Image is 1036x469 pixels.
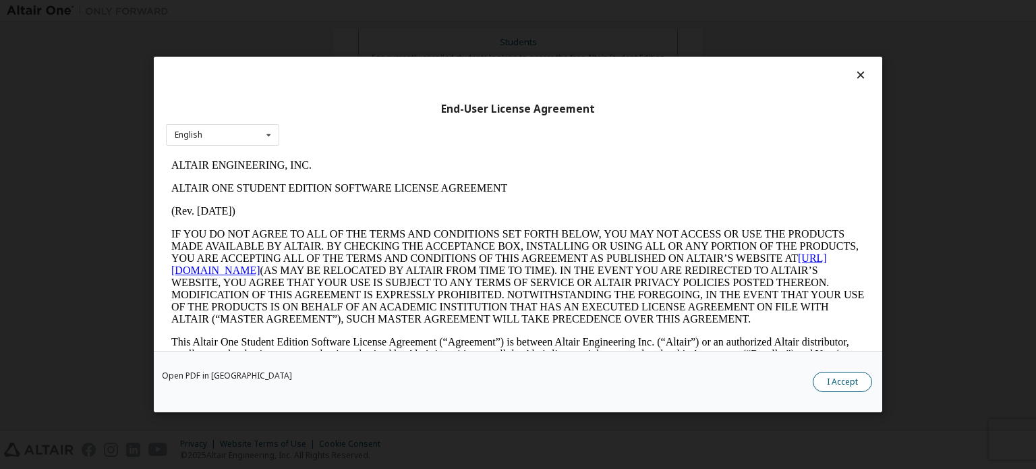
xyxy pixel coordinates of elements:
button: I Accept [813,372,872,392]
div: English [175,131,202,139]
p: This Altair One Student Edition Software License Agreement (“Agreement”) is between Altair Engine... [5,182,699,231]
p: ALTAIR ENGINEERING, INC. [5,5,699,18]
p: IF YOU DO NOT AGREE TO ALL OF THE TERMS AND CONDITIONS SET FORTH BELOW, YOU MAY NOT ACCESS OR USE... [5,74,699,171]
a: [URL][DOMAIN_NAME] [5,99,661,122]
div: End-User License Agreement [166,103,870,116]
p: ALTAIR ONE STUDENT EDITION SOFTWARE LICENSE AGREEMENT [5,28,699,40]
p: (Rev. [DATE]) [5,51,699,63]
a: Open PDF in [GEOGRAPHIC_DATA] [162,372,292,380]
